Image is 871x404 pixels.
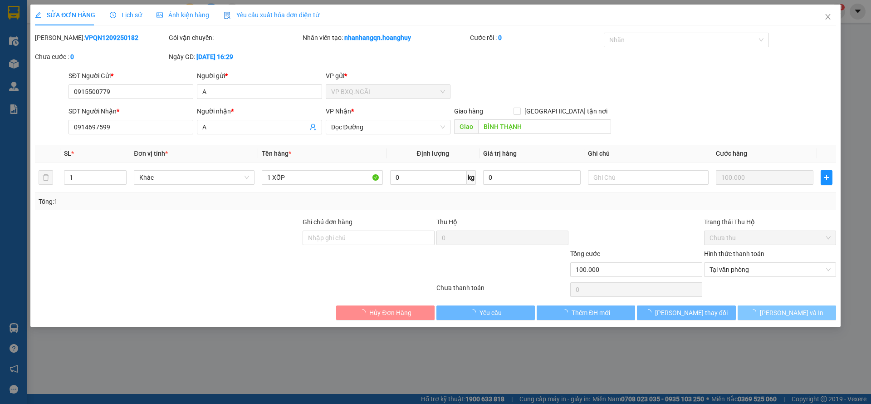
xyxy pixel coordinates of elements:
[470,33,602,43] div: Cước rồi :
[704,250,764,257] label: Hình thức thanh toán
[35,11,95,19] span: SỬA ĐƠN HÀNG
[716,150,747,157] span: Cước hàng
[3,45,78,63] li: VP Gửi:
[35,12,41,18] span: edit
[169,52,301,62] div: Ngày GD:
[710,231,831,245] span: Chưa thu
[70,53,74,60] b: 0
[303,33,468,43] div: Nhân viên tạo:
[344,34,411,41] b: nhanhangqn.hoanghuy
[64,150,71,157] span: SL
[824,13,832,20] span: close
[197,106,322,116] div: Người nhận
[570,250,600,257] span: Tổng cước
[3,63,78,80] li: Ng/nhận:
[197,71,322,81] div: Người gửi
[454,108,483,115] span: Giao hàng
[39,197,336,207] div: Tổng: 1
[35,33,167,43] div: [PERSON_NAME]:
[27,47,93,60] b: VP BXQ.NGÃI
[110,11,142,19] span: Lịch sử
[454,119,478,134] span: Giao
[467,170,476,185] span: kg
[435,283,569,299] div: Chưa thanh toán
[85,34,138,41] b: VPQN1209250182
[704,217,836,227] div: Trạng thái Thu Hộ
[521,106,611,116] span: [GEOGRAPHIC_DATA] tận nơi
[326,71,450,81] div: VP gửi
[645,309,655,315] span: loading
[35,52,167,62] div: Chưa cước :
[108,3,184,20] li: VP Nhận:
[169,33,301,43] div: Gói vận chuyển:
[336,305,435,320] button: Hủy Đơn Hàng
[710,263,831,276] span: Tại văn phòng
[224,12,231,19] img: icon
[108,20,184,37] li: Tên hàng:
[483,150,517,157] span: Giá trị hàng
[750,309,760,315] span: loading
[655,308,728,318] span: [PERSON_NAME] thay đổi
[815,5,841,30] button: Close
[821,170,832,185] button: plus
[331,120,445,134] span: Dọc Đường
[359,309,369,315] span: loading
[470,309,480,315] span: loading
[417,150,449,157] span: Định lượng
[303,218,352,226] label: Ghi chú đơn hàng
[738,305,836,320] button: [PERSON_NAME] và In
[3,4,71,44] b: Công ty TNHH MTV DV-VT [PERSON_NAME]
[108,54,184,71] li: CR :
[262,150,291,157] span: Tên hàng
[157,12,163,18] span: picture
[39,170,53,185] button: delete
[821,174,832,181] span: plus
[572,308,610,318] span: Thêm ĐH mới
[108,37,184,54] li: SL:
[478,119,611,134] input: Dọc đường
[139,171,249,184] span: Khác
[331,85,445,99] span: VP BXQ.NGÃI
[716,170,813,185] input: 0
[537,305,635,320] button: Thêm ĐH mới
[262,170,382,185] input: VD: Bàn, Ghế
[69,71,193,81] div: SĐT Người Gửi
[196,53,233,60] b: [DATE] 16:29
[110,12,116,18] span: clock-circle
[369,308,411,318] span: Hủy Đơn Hàng
[480,308,502,318] span: Yêu cầu
[34,64,41,77] b: A
[436,218,457,226] span: Thu Hộ
[157,11,209,19] span: Ảnh kiện hàng
[562,309,572,315] span: loading
[224,11,319,19] span: Yêu cầu xuất hóa đơn điện tử
[584,145,712,163] th: Ghi chú
[760,308,823,318] span: [PERSON_NAME] và In
[498,34,502,41] b: 0
[326,108,351,115] span: VP Nhận
[309,123,317,131] span: user-add
[303,231,435,245] input: Ghi chú đơn hàng
[436,305,535,320] button: Yêu cầu
[134,150,168,157] span: Đơn vị tính
[588,170,709,185] input: Ghi Chú
[69,106,193,116] div: SĐT Người Nhận
[637,305,735,320] button: [PERSON_NAME] thay đổi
